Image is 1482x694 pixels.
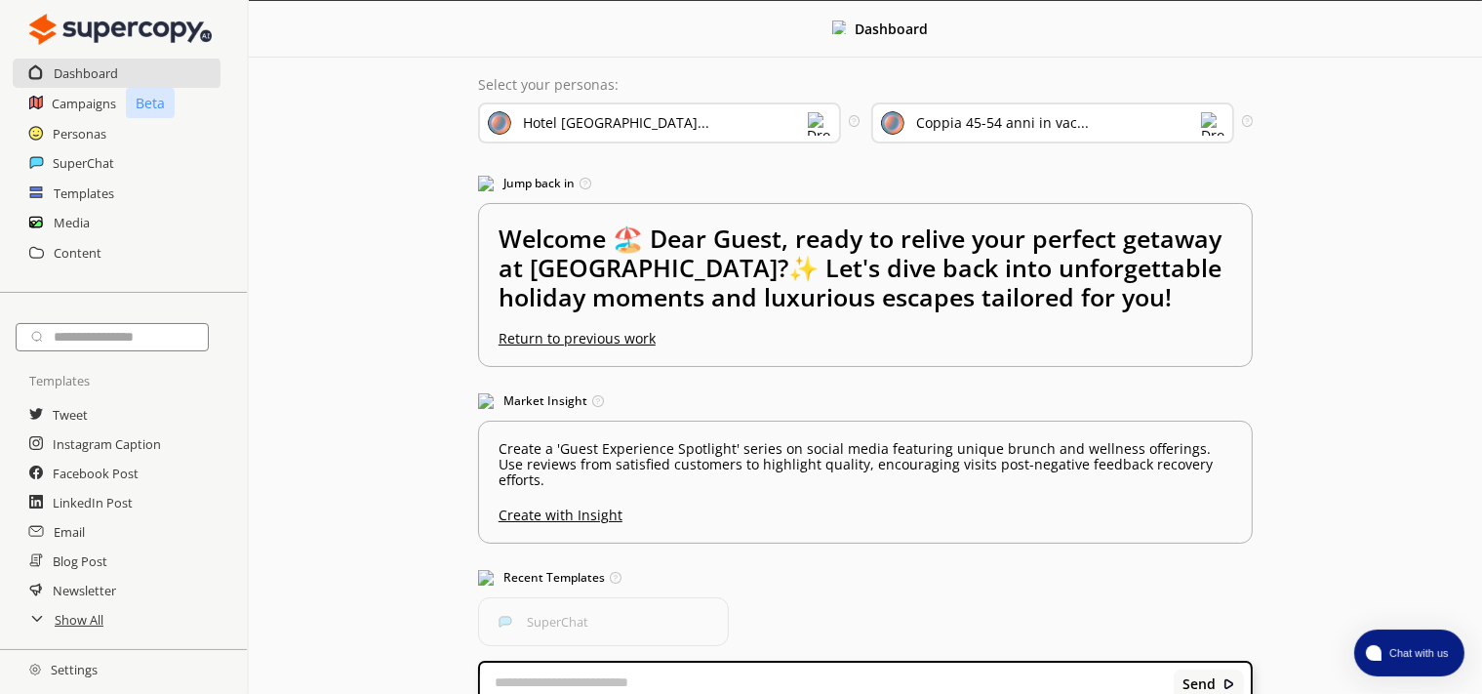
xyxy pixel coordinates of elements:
[126,88,175,118] p: Beta
[523,115,709,131] div: Hotel [GEOGRAPHIC_DATA]...
[53,488,133,517] a: LinkedIn Post
[881,111,904,135] img: Audience Icon
[1182,676,1216,692] b: Send
[478,176,494,191] img: Jump Back In
[53,429,161,459] a: Instagram Caption
[808,112,831,136] img: Dropdown Icon
[29,10,212,49] img: Close
[55,605,103,634] a: Show All
[916,115,1089,131] div: Coppia 45-54 anni in vac...
[849,115,860,126] img: Tooltip Icon
[53,576,116,605] a: Newsletter
[52,89,116,118] a: Campaigns
[478,387,1253,416] h3: Market Insight
[488,111,511,135] img: Brand Icon
[53,459,139,488] a: Facebook Post
[1242,115,1253,126] img: Tooltip Icon
[478,77,1253,93] p: Select your personas:
[54,208,90,237] a: Media
[53,148,114,178] a: SuperChat
[53,400,88,429] a: Tweet
[54,238,101,267] a: Content
[478,169,1253,198] h3: Jump back in
[1382,645,1453,661] span: Chat with us
[29,664,41,675] img: Close
[53,119,106,148] a: Personas
[1354,630,1464,676] button: atlas-launcher
[499,615,512,629] img: SuperChat
[1222,677,1236,691] img: Close
[53,547,107,576] a: Blog Post
[478,597,729,646] button: SuperChatSuperChat
[1201,112,1224,136] img: Dropdown Icon
[499,498,1232,523] u: Create with Insight
[54,517,85,547] a: Email
[478,563,1253,592] h3: Recent Templates
[592,395,604,407] img: Tooltip Icon
[832,20,846,34] img: Close
[478,393,494,409] img: Market Insight
[499,441,1232,488] p: Create a 'Guest Experience Spotlight' series on social media featuring unique brunch and wellness...
[478,570,494,586] img: Popular Templates
[580,178,591,189] img: Tooltip Icon
[54,179,114,208] a: Templates
[856,20,929,38] b: Dashboard
[54,59,118,88] a: Dashboard
[499,224,1232,331] h2: Welcome 🏖️ Dear Guest, ready to relive your perfect getaway at [GEOGRAPHIC_DATA]?✨ Let's dive bac...
[499,329,656,347] u: Return to previous work
[610,572,621,584] img: Tooltip Icon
